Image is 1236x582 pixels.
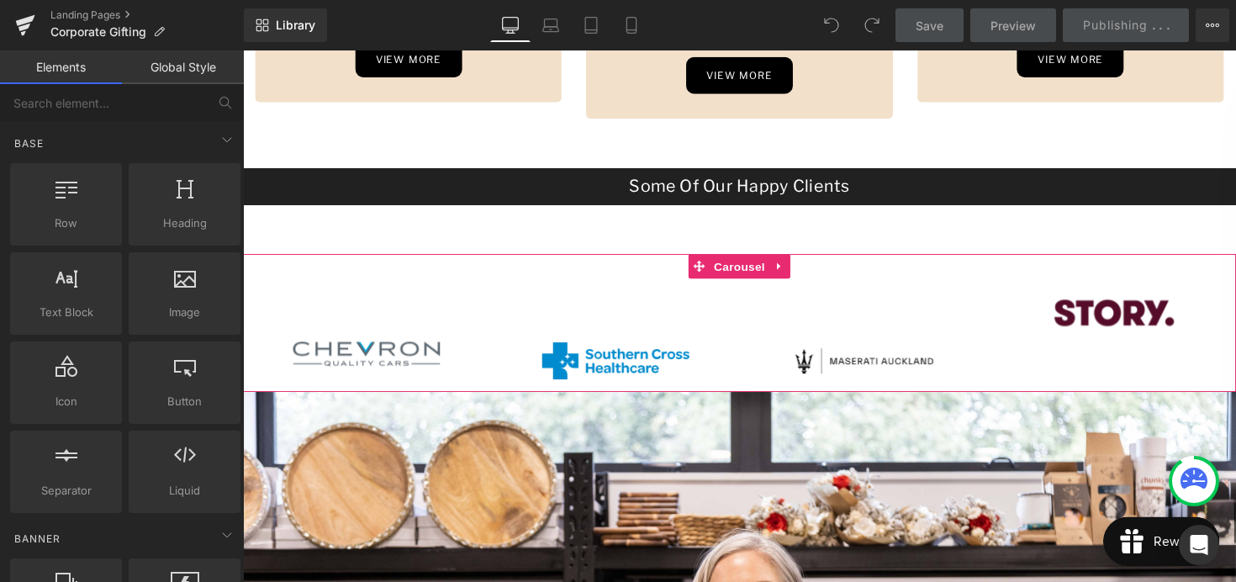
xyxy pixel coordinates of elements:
[478,209,539,234] span: Carousel
[134,214,235,232] span: Heading
[815,8,848,42] button: Undo
[490,8,531,42] a: Desktop
[50,25,146,39] span: Corporate Gifting
[134,482,235,500] span: Liquid
[15,304,117,321] span: Text Block
[13,531,62,547] span: Banner
[611,8,652,42] a: Mobile
[970,8,1056,42] a: Preview
[475,7,542,45] span: view more
[916,17,943,34] span: Save
[122,50,244,84] a: Global Style
[134,304,235,321] span: Image
[531,8,571,42] a: Laptop
[134,393,235,410] span: Button
[15,214,117,232] span: Row
[15,393,117,410] span: Icon
[539,209,561,234] a: Expand / Collapse
[13,135,45,151] span: Base
[244,8,327,42] a: New Library
[990,17,1036,34] span: Preview
[1179,525,1219,565] div: Open Intercom Messenger
[50,8,244,22] a: Landing Pages
[571,8,611,42] a: Tablet
[276,18,315,33] span: Library
[454,7,563,45] a: view more
[15,482,117,500] span: Separator
[881,478,1001,528] iframe: Button to open loyalty program pop-up
[1196,8,1229,42] button: More
[855,8,889,42] button: Redo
